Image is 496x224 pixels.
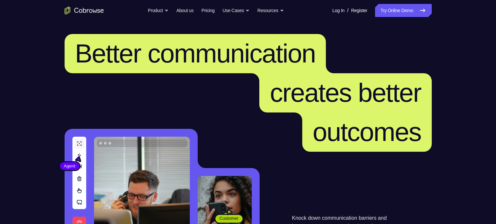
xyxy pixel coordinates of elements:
[176,4,193,17] a: About us
[75,39,316,68] span: Better communication
[148,4,169,17] button: Product
[201,4,214,17] a: Pricing
[351,4,367,17] a: Register
[332,4,345,17] a: Log In
[65,7,104,14] a: Go to the home page
[375,4,431,17] a: Try Online Demo
[347,7,348,14] span: /
[257,4,284,17] button: Resources
[215,215,243,222] span: Customer
[60,163,79,169] span: Agent
[270,78,421,107] span: creates better
[223,4,249,17] button: Use Cases
[313,117,421,146] span: outcomes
